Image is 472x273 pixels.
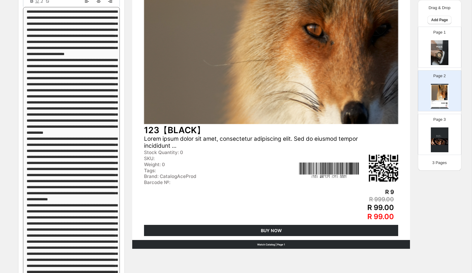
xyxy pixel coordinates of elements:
[144,180,297,186] div: Barcode №:
[431,40,448,65] img: cover page
[144,156,297,162] div: SKU:
[431,100,447,101] div: 123【BLACK】
[144,168,297,174] div: Tags:
[132,240,410,249] div: Watch Catalog | Page 1
[431,18,448,22] span: Add Page
[432,160,447,166] p: 3 Pages
[439,105,447,106] div: R 999.00
[429,5,451,11] p: Drag & Drop
[439,106,447,107] div: R 99.00
[446,102,447,104] img: qrcode
[433,117,446,123] p: Page 3
[431,101,446,102] div: Lorem ipsum dolor sit amet, consectetur adipiscing elit. Sed do eiusmod tempor incididunt ...
[418,70,461,111] div: Page 2Watch CatalogprimaryImageqrcodebarcode123【BLACK】Lorem ipsum dolor sit amet, consectetur adi...
[369,155,398,182] img: qrcode
[431,104,441,104] div: Brand: CatalogAceProd
[431,107,447,108] div: BUY NOW
[439,104,447,105] div: R 9
[431,84,448,85] div: Watch Catalog
[144,162,297,168] div: Weight: 0
[431,102,441,103] div: SKU:
[299,163,359,178] img: barcode
[144,136,368,150] div: Lorem ipsum dolor sit amet, consectetur adipiscing elit. Sed do eiusmod tempor incididunt ...
[418,27,461,68] div: Page 1cover page
[144,150,297,156] div: Stock Quantity: 0
[269,189,394,196] div: R 9
[418,114,461,155] div: Page 3cover page
[144,225,398,236] div: BUY NOW
[433,73,446,79] p: Page 2
[269,212,394,221] div: R 99.00
[431,127,448,152] img: cover page
[431,85,447,100] img: primaryImage
[431,108,448,109] div: Watch Catalog | Page undefined
[428,16,451,24] button: Add Page
[269,196,394,203] div: R 999.00
[269,203,394,212] div: R 99.00
[433,29,446,35] p: Page 1
[144,174,297,179] div: Brand: CatalogAceProd
[144,125,398,135] div: 123【BLACK】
